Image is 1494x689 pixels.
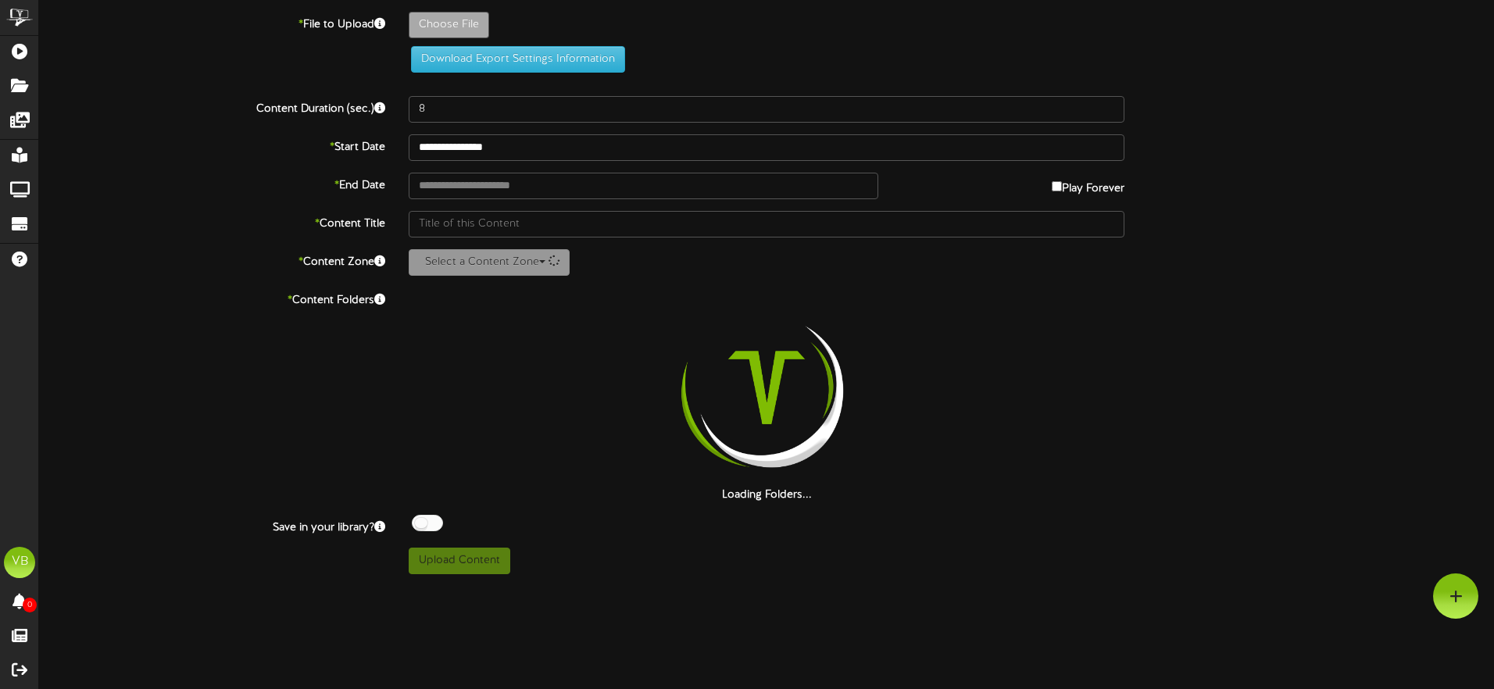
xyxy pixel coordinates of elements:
[1052,173,1124,197] label: Play Forever
[667,287,867,487] img: loading-spinner-2.png
[409,211,1124,237] input: Title of this Content
[27,173,397,194] label: End Date
[23,598,37,612] span: 0
[4,547,35,578] div: VB
[27,249,397,270] label: Content Zone
[409,548,510,574] button: Upload Content
[27,211,397,232] label: Content Title
[409,249,570,276] button: Select a Content Zone
[411,46,625,73] button: Download Export Settings Information
[27,96,397,117] label: Content Duration (sec.)
[27,515,397,536] label: Save in your library?
[27,134,397,155] label: Start Date
[722,489,812,501] strong: Loading Folders...
[27,287,397,309] label: Content Folders
[27,12,397,33] label: File to Upload
[1052,181,1062,191] input: Play Forever
[403,53,625,65] a: Download Export Settings Information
